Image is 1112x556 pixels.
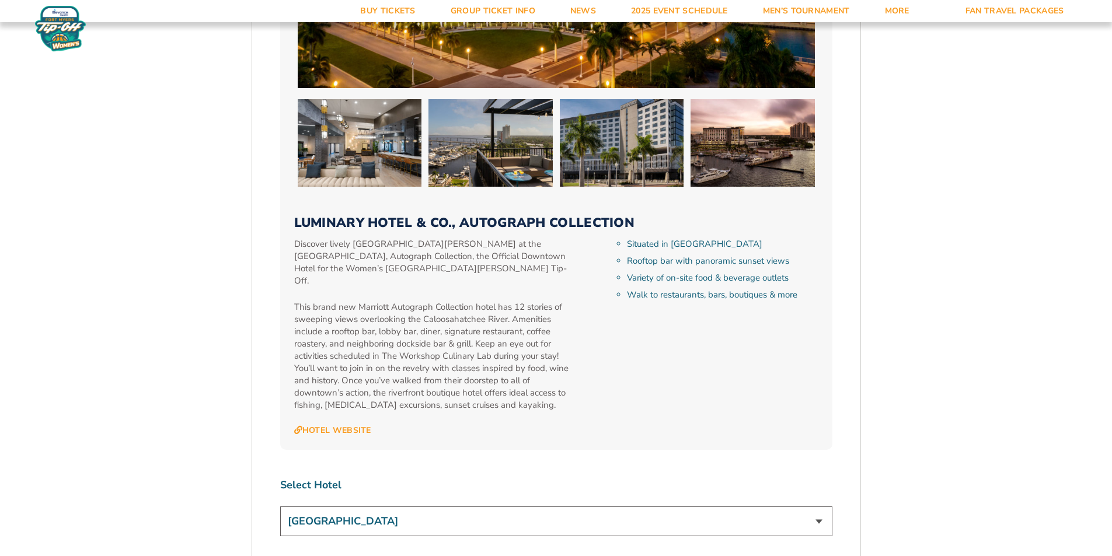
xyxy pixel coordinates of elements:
img: Luminary Hotel & Co., Autograph Collection (2025) [298,99,422,187]
p: This brand new Marriott Autograph Collection hotel has 12 stories of sweeping views overlooking t... [294,301,574,411]
li: Rooftop bar with panoramic sunset views [627,255,818,267]
li: Situated in [GEOGRAPHIC_DATA] [627,238,818,250]
a: Hotel Website [294,425,371,436]
img: Luminary Hotel & Co., Autograph Collection (2025) [691,99,815,187]
li: Walk to restaurants, bars, boutiques & more [627,289,818,301]
label: Select Hotel [280,478,832,492]
img: Luminary Hotel & Co., Autograph Collection (2025) [560,99,684,187]
img: Women's Fort Myers Tip-Off [35,6,86,51]
img: Luminary Hotel & Co., Autograph Collection (2025) [428,99,553,187]
p: Discover lively [GEOGRAPHIC_DATA][PERSON_NAME] at the [GEOGRAPHIC_DATA], Autograph Collection, th... [294,238,574,287]
h3: Luminary Hotel & Co., Autograph Collection [294,215,818,230]
li: Variety of on-site food & beverage outlets [627,272,818,284]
